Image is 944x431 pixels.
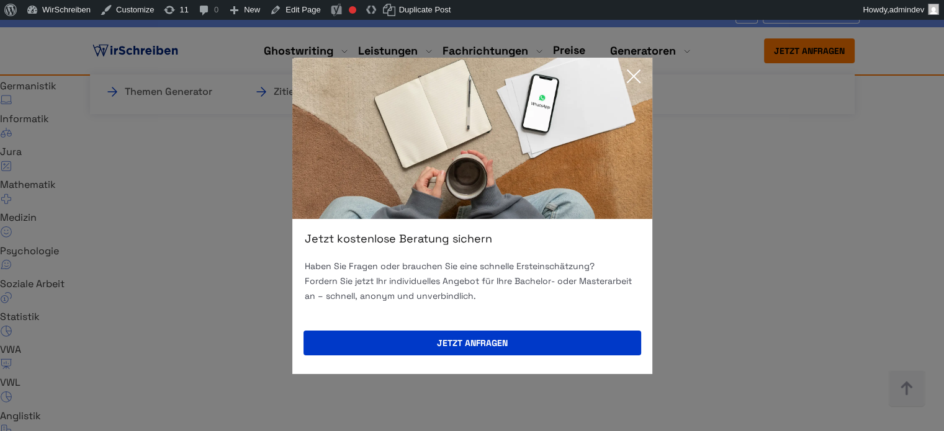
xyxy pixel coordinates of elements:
[889,5,924,14] span: admindev
[349,6,356,14] div: Focus keyphrase not set
[303,331,641,355] button: Jetzt anfragen
[305,273,640,303] p: Fordern Sie jetzt Ihr individuelles Angebot für Ihre Bachelor- oder Masterarbeit an – schnell, an...
[292,58,652,219] img: exit
[305,259,640,273] p: Haben Sie Fragen oder brauchen Sie eine schnelle Ersteinschätzung?
[292,231,652,246] div: Jetzt kostenlose Beratung sichern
